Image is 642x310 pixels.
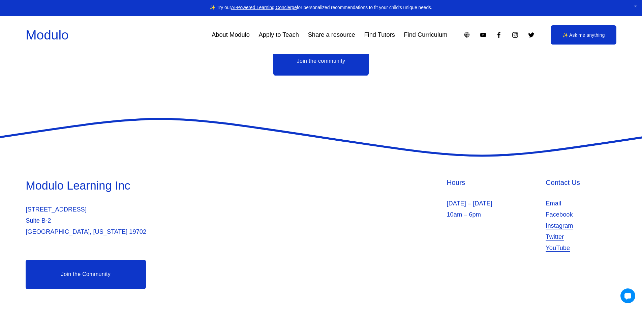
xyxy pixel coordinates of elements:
[528,31,535,38] a: Twitter
[26,178,319,193] h3: Modulo Learning Inc
[495,31,502,38] a: Facebook
[546,198,561,209] a: Email
[480,31,487,38] a: YouTube
[546,243,570,254] a: YouTube
[231,5,297,10] a: AI-Powered Learning Concierge
[546,231,564,243] a: Twitter
[546,178,616,188] h4: Contact Us
[259,29,299,41] a: Apply to Teach
[308,29,355,41] a: Share a resource
[273,47,369,76] a: Join the community
[551,25,616,45] a: ✨ Ask me anything
[26,28,68,42] a: Modulo
[463,31,470,38] a: Apple Podcasts
[364,29,395,41] a: Find Tutors
[546,209,573,220] a: Facebook
[212,29,250,41] a: About Modulo
[26,204,319,237] p: [STREET_ADDRESS] Suite B-2 [GEOGRAPHIC_DATA], [US_STATE] 19702
[26,260,146,289] a: Join the Community
[546,220,573,231] a: Instagram
[512,31,519,38] a: Instagram
[447,178,542,188] h4: Hours
[447,198,542,220] p: [DATE] – [DATE] 10am – 6pm
[404,29,447,41] a: Find Curriculum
